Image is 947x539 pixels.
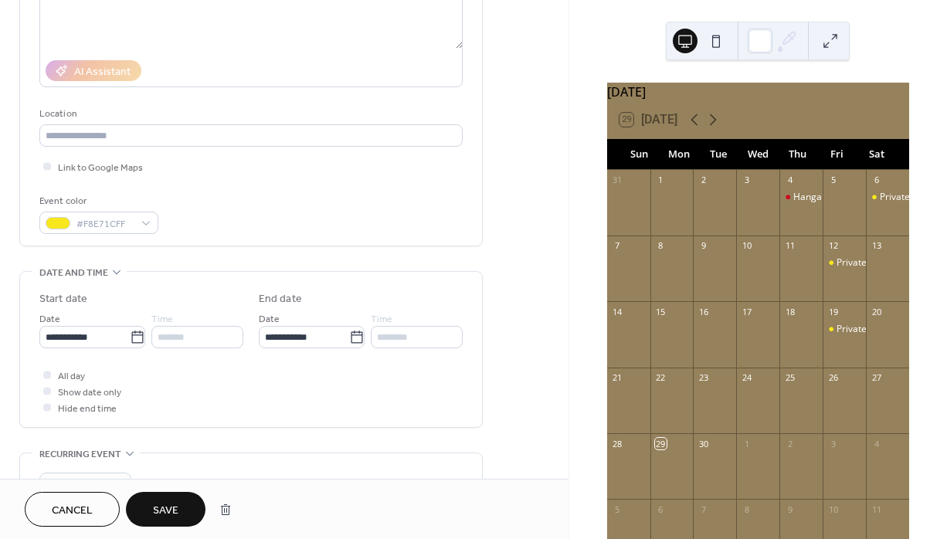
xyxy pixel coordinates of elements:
[612,175,623,186] div: 31
[741,175,752,186] div: 3
[871,240,882,252] div: 13
[866,191,909,204] div: Private Party
[837,256,891,269] div: Private Party
[698,175,709,186] div: 2
[837,323,891,336] div: Private Party
[655,306,667,317] div: 15
[39,311,60,327] span: Date
[655,372,667,384] div: 22
[655,503,667,515] div: 6
[827,503,839,515] div: 10
[784,240,796,252] div: 11
[827,306,839,317] div: 19
[58,368,85,385] span: All day
[698,306,709,317] div: 16
[784,372,796,384] div: 25
[607,83,909,101] div: [DATE]
[698,372,709,384] div: 23
[880,191,935,204] div: Private Party
[259,291,302,307] div: End date
[619,139,659,170] div: Sun
[612,372,623,384] div: 21
[793,191,837,204] div: Hangar24
[52,503,93,519] span: Cancel
[823,323,866,336] div: Private Party
[871,438,882,449] div: 4
[827,372,839,384] div: 26
[612,240,623,252] div: 7
[76,216,134,232] span: #F8E71CFF
[153,503,178,519] span: Save
[778,139,817,170] div: Thu
[655,240,667,252] div: 8
[698,139,738,170] div: Tue
[817,139,857,170] div: Fri
[58,401,117,417] span: Hide end time
[871,372,882,384] div: 27
[823,256,866,269] div: Private Party
[659,139,698,170] div: Mon
[612,438,623,449] div: 28
[784,438,796,449] div: 2
[784,175,796,186] div: 4
[698,438,709,449] div: 30
[25,492,120,527] button: Cancel
[126,492,205,527] button: Save
[784,306,796,317] div: 18
[39,291,87,307] div: Start date
[827,438,839,449] div: 3
[39,265,108,281] span: Date and time
[738,139,778,170] div: Wed
[871,503,882,515] div: 11
[259,311,280,327] span: Date
[655,438,667,449] div: 29
[46,476,104,494] span: Do not repeat
[58,385,121,401] span: Show date only
[871,175,882,186] div: 6
[698,503,709,515] div: 7
[741,503,752,515] div: 8
[39,193,155,209] div: Event color
[612,306,623,317] div: 14
[58,160,143,176] span: Link to Google Maps
[612,503,623,515] div: 5
[39,106,460,122] div: Location
[741,306,752,317] div: 17
[857,139,897,170] div: Sat
[779,191,823,204] div: Hangar24
[371,311,392,327] span: Time
[741,438,752,449] div: 1
[741,240,752,252] div: 10
[827,240,839,252] div: 12
[151,311,173,327] span: Time
[871,306,882,317] div: 20
[741,372,752,384] div: 24
[698,240,709,252] div: 9
[827,175,839,186] div: 5
[655,175,667,186] div: 1
[39,446,121,463] span: Recurring event
[784,503,796,515] div: 9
